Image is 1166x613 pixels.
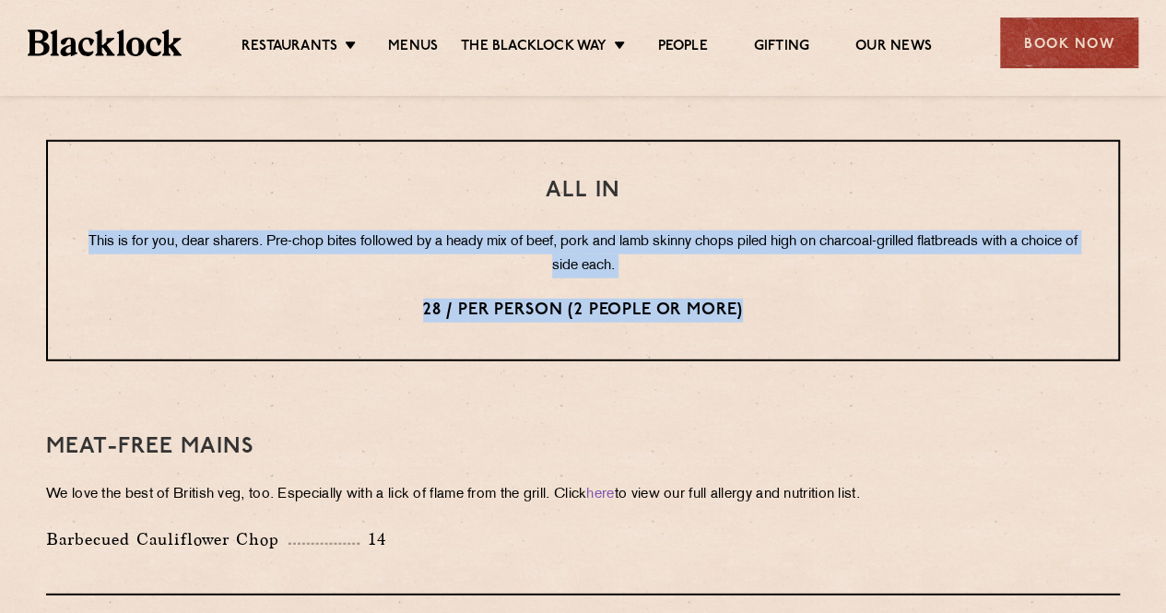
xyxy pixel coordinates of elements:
a: Menus [388,38,438,58]
h3: Meat-Free mains [46,435,1120,459]
div: Book Now [1000,18,1138,68]
a: People [657,38,707,58]
a: Our News [855,38,932,58]
p: 14 [359,527,386,551]
a: Restaurants [241,38,337,58]
a: Gifting [754,38,809,58]
h3: All In [85,179,1081,203]
p: This is for you, dear sharers. Pre-chop bites followed by a heady mix of beef, pork and lamb skin... [85,230,1081,278]
p: Barbecued Cauliflower Chop [46,526,289,552]
p: 28 / per person (2 people or more) [85,299,1081,323]
p: We love the best of British veg, too. Especially with a lick of flame from the grill. Click to vi... [46,482,1120,508]
img: BL_Textured_Logo-footer-cropped.svg [28,29,182,55]
a: The Blacklock Way [461,38,607,58]
a: here [586,488,614,501]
